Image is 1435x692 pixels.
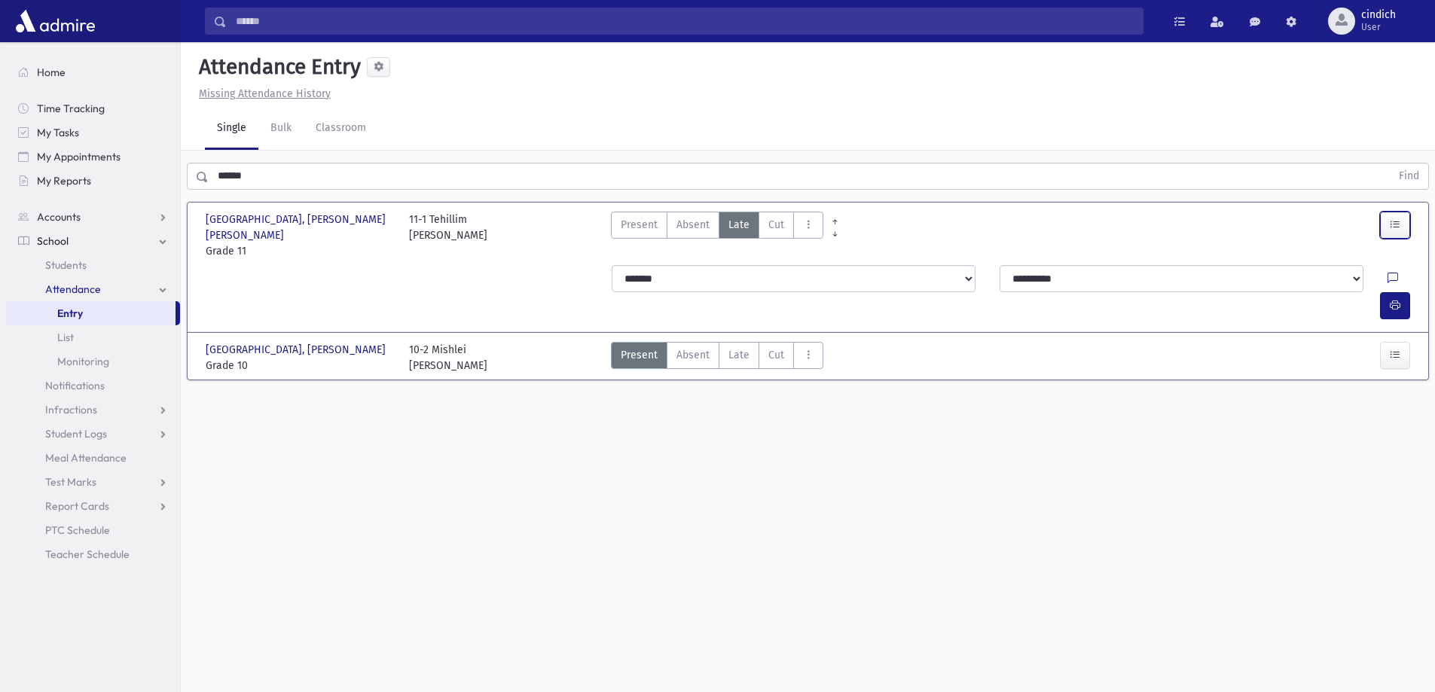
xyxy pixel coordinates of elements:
span: Cut [768,217,784,233]
a: Time Tracking [6,96,180,120]
span: Student Logs [45,427,107,441]
span: Present [621,217,658,233]
span: My Tasks [37,126,79,139]
h5: Attendance Entry [193,54,361,80]
a: Classroom [304,108,378,150]
span: Monitoring [57,355,109,368]
span: Entry [57,306,83,320]
span: Grade 11 [206,243,394,259]
span: Infractions [45,403,97,416]
u: Missing Attendance History [199,87,331,100]
span: Notifications [45,379,105,392]
a: Single [205,108,258,150]
span: [GEOGRAPHIC_DATA], [PERSON_NAME] [PERSON_NAME] [206,212,394,243]
a: My Appointments [6,145,180,169]
a: Students [6,253,180,277]
a: Teacher Schedule [6,542,180,566]
div: 10-2 Mishlei [PERSON_NAME] [409,342,487,373]
span: Grade 10 [206,358,394,373]
a: Attendance [6,277,180,301]
span: [GEOGRAPHIC_DATA], [PERSON_NAME] [206,342,389,358]
input: Search [227,8,1143,35]
img: AdmirePro [12,6,99,36]
span: Absent [676,217,710,233]
span: School [37,234,69,248]
a: Report Cards [6,494,180,518]
a: Test Marks [6,470,180,494]
a: Monitoring [6,349,180,373]
div: AttTypes [611,212,823,259]
span: Meal Attendance [45,451,127,465]
a: Notifications [6,373,180,398]
span: cindich [1361,9,1396,21]
span: List [57,331,74,344]
span: Report Cards [45,499,109,513]
a: School [6,229,180,253]
span: Students [45,258,87,272]
span: PTC Schedule [45,523,110,537]
span: Absent [676,347,710,363]
span: Home [37,66,66,79]
button: Find [1390,163,1428,189]
span: Time Tracking [37,102,105,115]
span: Test Marks [45,475,96,489]
a: My Reports [6,169,180,193]
a: Missing Attendance History [193,87,331,100]
a: Home [6,60,180,84]
span: Late [728,347,750,363]
span: Present [621,347,658,363]
a: My Tasks [6,120,180,145]
a: PTC Schedule [6,518,180,542]
a: List [6,325,180,349]
span: Late [728,217,750,233]
a: Infractions [6,398,180,422]
div: AttTypes [611,342,823,373]
a: Meal Attendance [6,446,180,470]
a: Bulk [258,108,304,150]
a: Entry [6,301,176,325]
a: Accounts [6,205,180,229]
div: 11-1 Tehillim [PERSON_NAME] [409,212,487,259]
span: Teacher Schedule [45,547,130,561]
span: Cut [768,347,784,363]
span: Attendance [45,282,101,296]
span: User [1361,21,1396,33]
span: My Appointments [37,150,121,163]
span: My Reports [37,174,91,187]
a: Student Logs [6,422,180,446]
span: Accounts [37,210,81,224]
